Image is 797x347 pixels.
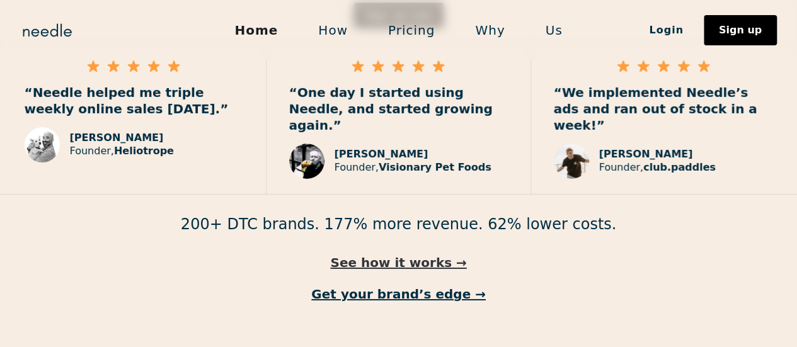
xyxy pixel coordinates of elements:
strong: [PERSON_NAME] [70,132,164,144]
a: Sign up [704,15,777,45]
a: Us [525,17,583,43]
a: Login [629,20,704,41]
a: Pricing [368,17,455,43]
strong: club.paddles [643,161,716,173]
strong: [PERSON_NAME] [599,148,693,160]
p: “One day I started using Needle, and started growing again.” [289,84,508,134]
a: Home [214,17,298,43]
strong: Visionary Pet Foods [379,161,491,173]
p: “We implemented Needle’s ads and ran out of stock in a week!” [554,84,773,134]
a: How [298,17,368,43]
a: Why [455,17,525,43]
p: Founder, [335,161,491,174]
div: Sign up [719,25,762,35]
strong: Heliotrope [114,145,174,157]
p: Founder, [599,161,716,174]
p: “Needle helped me triple weekly online sales [DATE].” [25,84,243,117]
strong: [PERSON_NAME] [335,148,428,160]
p: Founder, [70,145,174,158]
